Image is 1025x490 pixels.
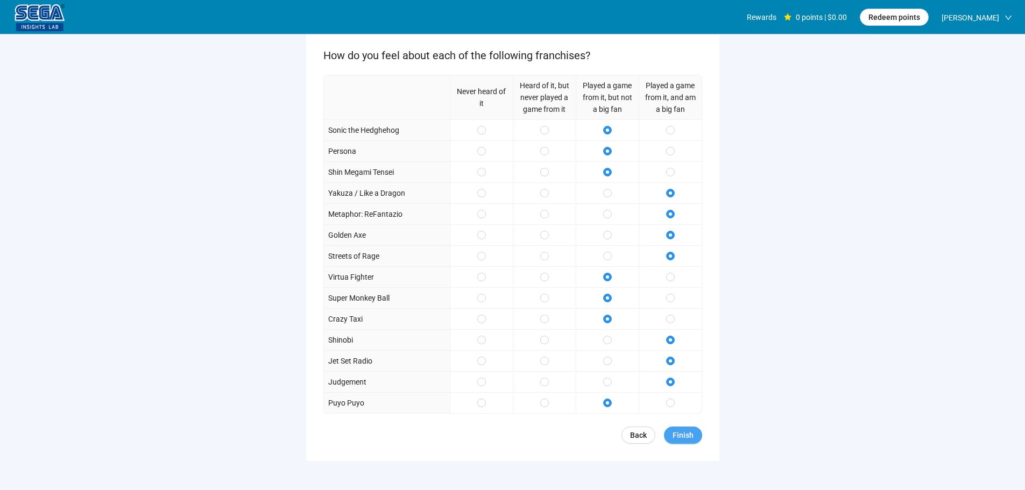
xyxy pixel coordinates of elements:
p: Yakuza / Like a Dragon [328,187,405,199]
p: Virtua Fighter [328,271,374,283]
p: Puyo Puyo [328,397,364,409]
button: Redeem points [860,9,929,26]
p: Super Monkey Ball [328,292,390,304]
p: Played a game from it, and am a big fan [644,80,697,115]
span: star [784,13,791,21]
p: Jet Set Radio [328,355,372,367]
p: Metaphor: ReFantazio [328,208,402,220]
p: Judgement [328,376,366,388]
button: Finish [664,427,702,444]
p: Shin Megami Tensei [328,166,394,178]
span: Redeem points [868,11,920,23]
p: How do you feel about each of the following franchises? [323,47,702,64]
p: Streets of Rage [328,250,379,262]
p: Heard of it, but never played a game from it [518,80,571,115]
a: Back [621,427,655,444]
p: Never heard of it [455,86,508,109]
p: Golden Axe [328,229,366,241]
p: Played a game from it, but not a big fan [581,80,634,115]
span: Finish [673,429,694,441]
p: Shinobi [328,334,353,346]
p: Persona [328,145,356,157]
span: Back [630,429,647,441]
span: down [1005,14,1012,22]
p: Crazy Taxi [328,313,363,325]
span: [PERSON_NAME] [942,1,999,35]
p: Sonic the Hedghehog [328,124,399,136]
